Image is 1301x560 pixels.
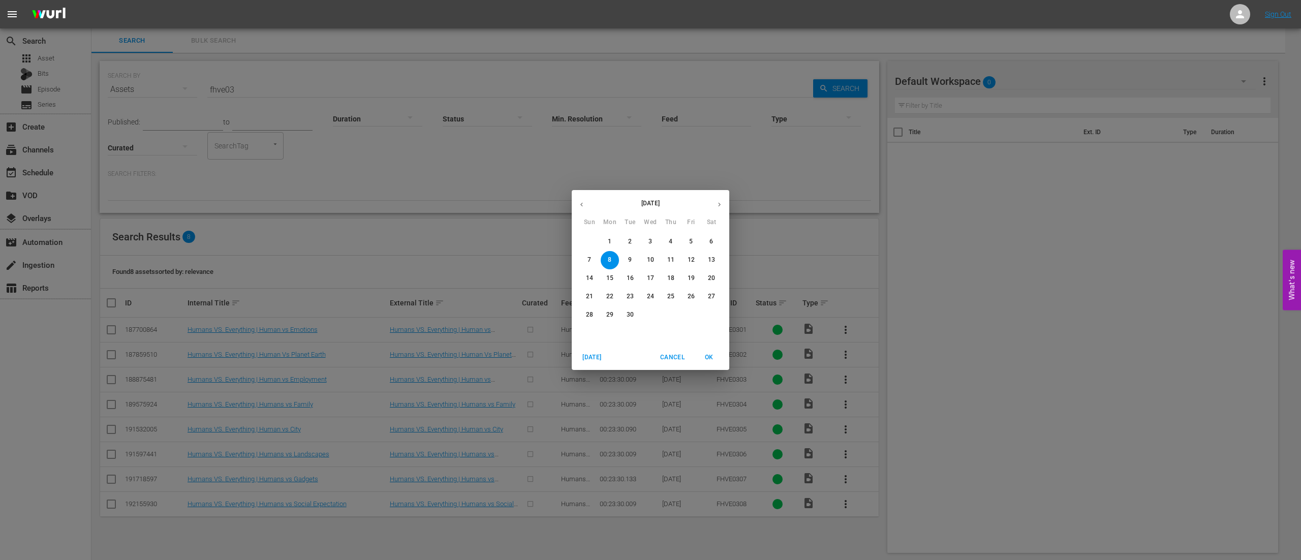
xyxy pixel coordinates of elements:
[586,310,593,319] p: 28
[647,274,654,283] p: 17
[6,8,18,20] span: menu
[621,217,639,228] span: Tue
[587,256,591,264] p: 7
[662,288,680,306] button: 25
[601,269,619,288] button: 15
[697,352,721,363] span: OK
[669,237,672,246] p: 4
[608,256,611,264] p: 8
[662,269,680,288] button: 18
[641,269,660,288] button: 17
[682,251,700,269] button: 12
[662,217,680,228] span: Thu
[682,269,700,288] button: 19
[628,256,632,264] p: 9
[627,292,634,301] p: 23
[641,233,660,251] button: 3
[576,349,608,366] button: [DATE]
[667,256,674,264] p: 11
[606,292,613,301] p: 22
[586,274,593,283] p: 14
[693,349,725,366] button: OK
[667,292,674,301] p: 25
[667,274,674,283] p: 18
[627,310,634,319] p: 30
[601,217,619,228] span: Mon
[662,233,680,251] button: 4
[656,349,689,366] button: Cancel
[601,306,619,324] button: 29
[601,233,619,251] button: 1
[580,217,599,228] span: Sun
[627,274,634,283] p: 16
[702,269,721,288] button: 20
[641,251,660,269] button: 10
[708,292,715,301] p: 27
[689,237,693,246] p: 5
[621,288,639,306] button: 23
[702,288,721,306] button: 27
[688,274,695,283] p: 19
[682,217,700,228] span: Fri
[601,251,619,269] button: 8
[662,251,680,269] button: 11
[648,237,652,246] p: 3
[580,269,599,288] button: 14
[688,292,695,301] p: 26
[608,237,611,246] p: 1
[606,274,613,283] p: 15
[1265,10,1291,18] a: Sign Out
[628,237,632,246] p: 2
[702,217,721,228] span: Sat
[1283,250,1301,310] button: Open Feedback Widget
[621,306,639,324] button: 30
[606,310,613,319] p: 29
[592,199,709,208] p: [DATE]
[688,256,695,264] p: 12
[580,352,604,363] span: [DATE]
[641,288,660,306] button: 24
[708,274,715,283] p: 20
[621,251,639,269] button: 9
[24,3,73,26] img: ans4CAIJ8jUAAAAAAAAAAAAAAAAAAAAAAAAgQb4GAAAAAAAAAAAAAAAAAAAAAAAAJMjXAAAAAAAAAAAAAAAAAAAAAAAAgAT5G...
[647,292,654,301] p: 24
[709,237,713,246] p: 6
[702,251,721,269] button: 13
[660,352,685,363] span: Cancel
[682,233,700,251] button: 5
[580,306,599,324] button: 28
[586,292,593,301] p: 21
[647,256,654,264] p: 10
[702,233,721,251] button: 6
[682,288,700,306] button: 26
[601,288,619,306] button: 22
[641,217,660,228] span: Wed
[580,251,599,269] button: 7
[580,288,599,306] button: 21
[621,233,639,251] button: 2
[708,256,715,264] p: 13
[621,269,639,288] button: 16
